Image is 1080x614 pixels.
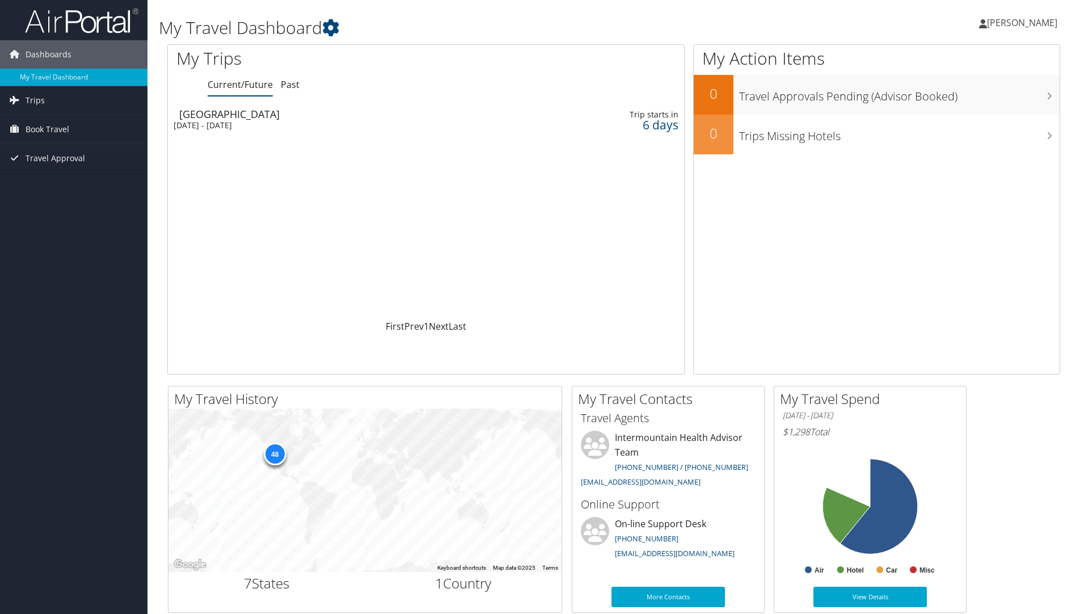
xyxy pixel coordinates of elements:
span: Travel Approval [26,144,85,173]
h3: Trips Missing Hotels [739,123,1060,144]
a: Next [429,320,449,333]
a: Terms (opens in new tab) [542,565,558,571]
span: Map data ©2025 [493,565,535,571]
h1: My Travel Dashboard [159,16,765,40]
h3: Travel Approvals Pending (Advisor Booked) [739,83,1060,104]
div: 6 days [564,120,678,130]
div: 48 [263,443,286,465]
span: Book Travel [26,115,69,144]
h2: States [177,574,357,593]
div: Trip starts in [564,110,678,120]
h1: My Trips [176,47,461,70]
a: 1 [424,320,429,333]
h3: Online Support [581,497,756,512]
a: Past [281,78,299,91]
a: More Contacts [611,587,725,607]
a: [EMAIL_ADDRESS][DOMAIN_NAME] [581,477,701,487]
h2: My Travel History [174,389,562,409]
span: Dashboards [26,40,71,69]
h6: [DATE] - [DATE] [783,410,957,421]
a: Open this area in Google Maps (opens a new window) [171,557,209,572]
a: [PHONE_NUMBER] [615,533,678,544]
h2: My Travel Spend [780,389,966,409]
a: [PERSON_NAME] [979,6,1069,40]
a: 0Trips Missing Hotels [694,115,1060,154]
img: Google [171,557,209,572]
text: Car [886,566,897,574]
a: 0Travel Approvals Pending (Advisor Booked) [694,75,1060,115]
a: Current/Future [208,78,273,91]
li: Intermountain Health Advisor Team [575,431,761,491]
span: 7 [244,574,252,592]
span: Trips [26,86,45,115]
li: On-line Support Desk [575,517,761,563]
a: Last [449,320,466,333]
div: [DATE] - [DATE] [174,120,495,131]
span: 1 [435,574,443,592]
img: airportal-logo.png [25,7,138,34]
h2: 0 [694,124,733,143]
span: [PERSON_NAME] [987,16,1057,29]
h2: 0 [694,84,733,103]
h2: My Travel Contacts [578,389,764,409]
h1: My Action Items [694,47,1060,70]
a: View Details [813,587,927,607]
button: Keyboard shortcuts [437,564,486,572]
text: Misc [919,566,935,574]
span: $1,298 [783,426,810,438]
a: First [386,320,404,333]
div: [GEOGRAPHIC_DATA] [179,109,500,119]
h2: Country [374,574,554,593]
a: [PHONE_NUMBER] / [PHONE_NUMBER] [615,462,748,472]
text: Air [815,566,824,574]
h6: Total [783,426,957,438]
text: Hotel [847,566,864,574]
a: [EMAIL_ADDRESS][DOMAIN_NAME] [615,548,735,558]
h3: Travel Agents [581,410,756,426]
a: Prev [404,320,424,333]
